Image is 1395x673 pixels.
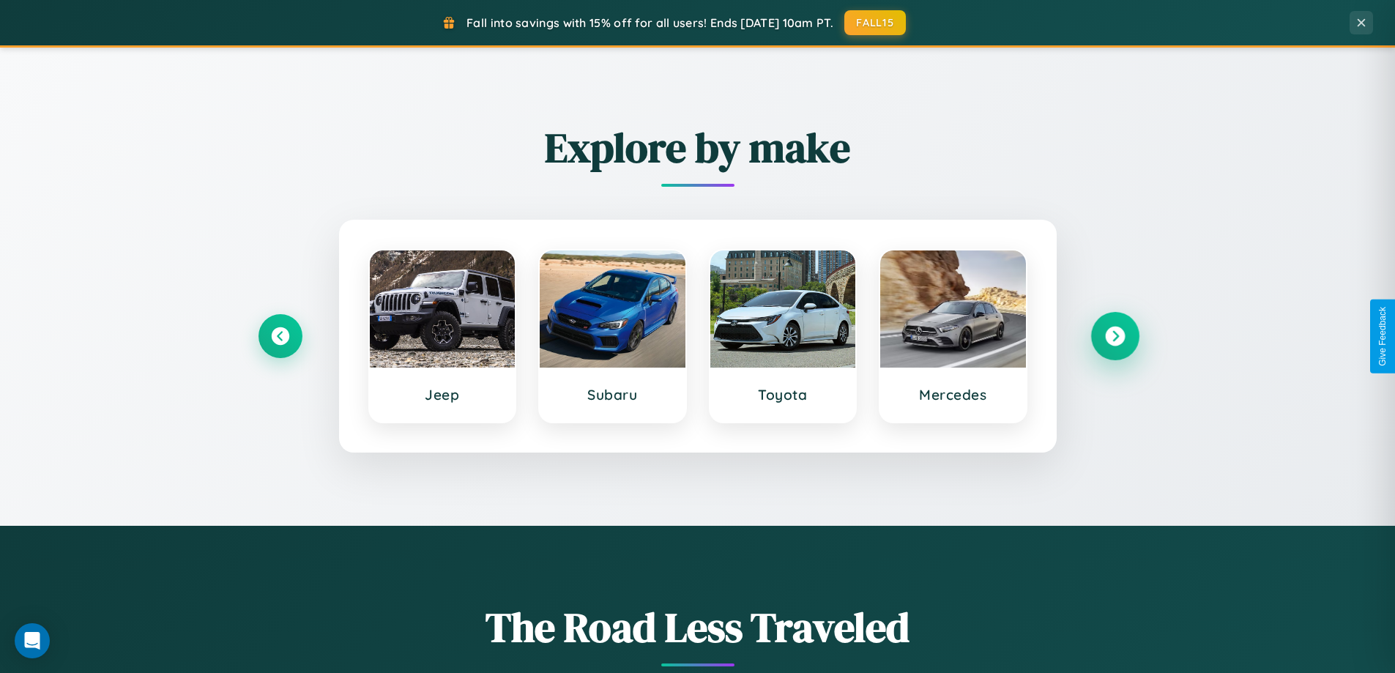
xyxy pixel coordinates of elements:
[895,386,1011,404] h3: Mercedes
[15,623,50,658] div: Open Intercom Messenger
[554,386,671,404] h3: Subaru
[844,10,906,35] button: FALL15
[725,386,841,404] h3: Toyota
[258,119,1137,176] h2: Explore by make
[1377,307,1388,366] div: Give Feedback
[258,599,1137,655] h1: The Road Less Traveled
[384,386,501,404] h3: Jeep
[466,15,833,30] span: Fall into savings with 15% off for all users! Ends [DATE] 10am PT.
